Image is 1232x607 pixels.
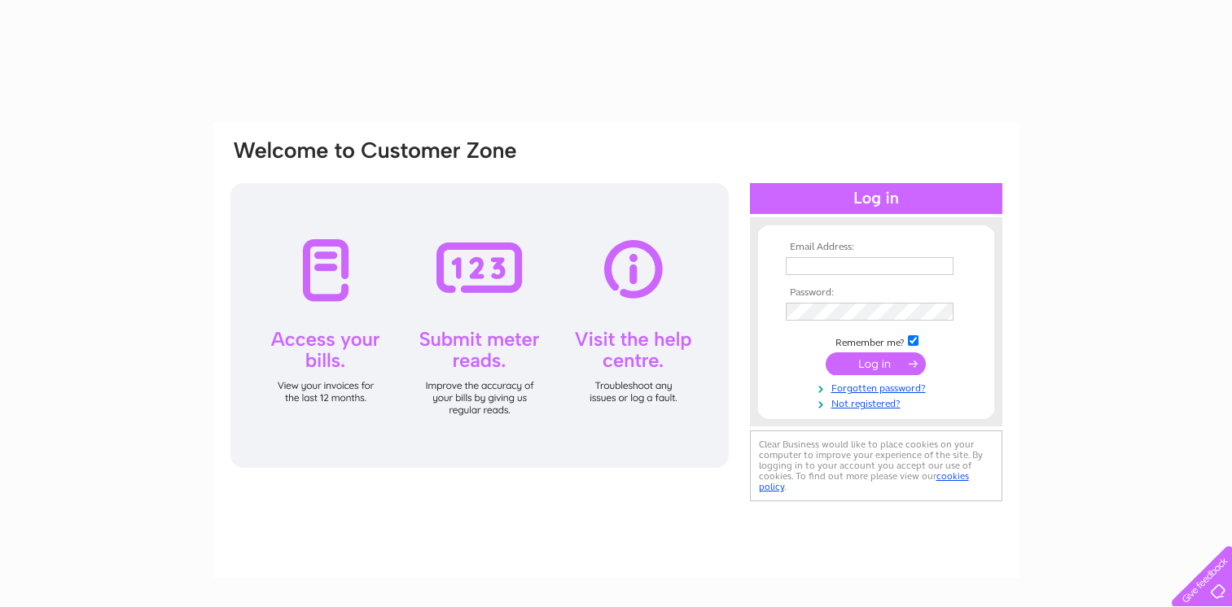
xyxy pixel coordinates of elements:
[786,395,971,410] a: Not registered?
[782,287,971,299] th: Password:
[782,333,971,349] td: Remember me?
[759,470,969,492] a: cookies policy
[750,430,1002,501] div: Clear Business would like to place cookies on your computer to improve your experience of the sit...
[782,242,971,253] th: Email Address:
[786,379,971,395] a: Forgotten password?
[826,352,926,375] input: Submit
